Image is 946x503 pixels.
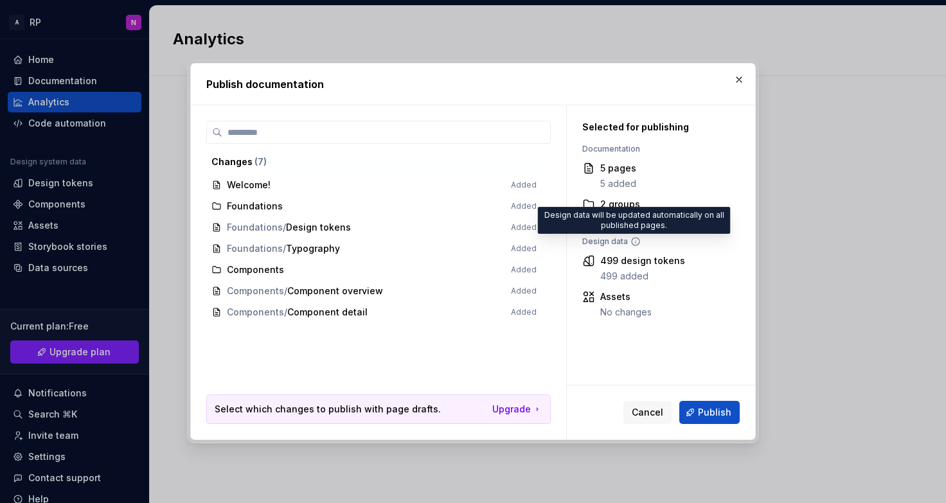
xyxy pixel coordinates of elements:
div: Selected for publishing [582,121,725,134]
div: 5 pages [600,162,636,175]
div: 499 added [600,270,685,283]
div: 5 added [600,177,636,190]
span: Publish [698,406,731,419]
button: Publish [679,401,740,424]
button: Cancel [623,401,672,424]
div: 2 groups [600,198,640,211]
h2: Publish documentation [206,76,740,92]
div: Documentation [582,144,725,154]
div: Design data will be updated automatically on all published pages. [538,207,731,234]
div: Changes [211,155,537,168]
div: Assets [600,290,652,303]
div: Design data [582,236,725,247]
div: 499 design tokens [600,254,685,267]
p: Select which changes to publish with page drafts. [215,403,441,416]
span: ( 7 ) [254,156,267,167]
span: Cancel [632,406,663,419]
a: Upgrade [492,403,542,416]
div: No changes [600,306,652,319]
